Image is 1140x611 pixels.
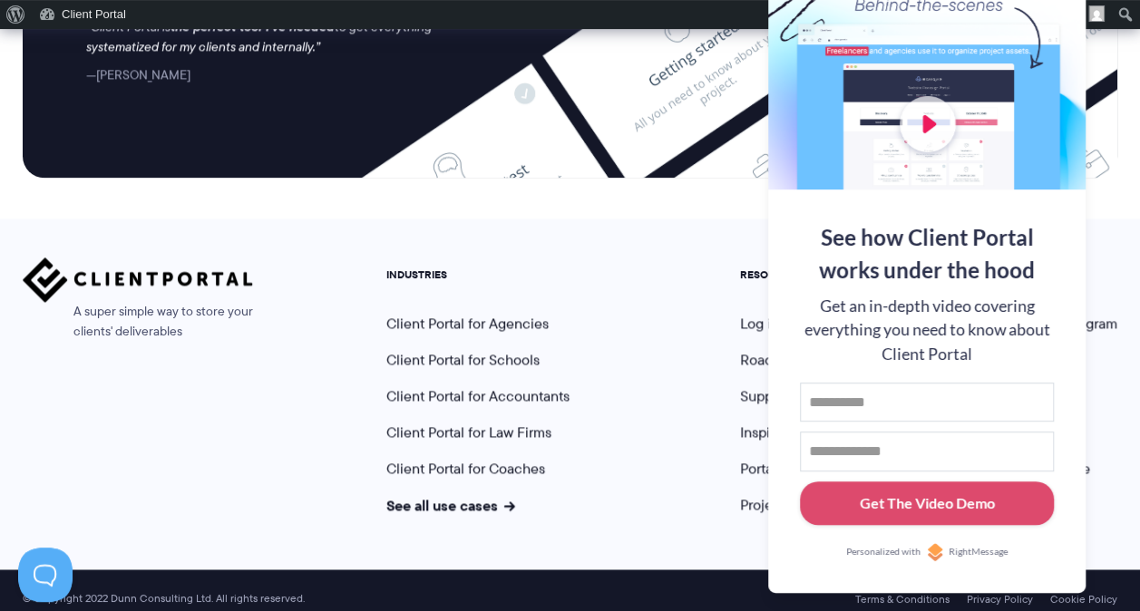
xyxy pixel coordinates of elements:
[855,593,950,606] a: Terms & Conditions
[740,458,845,479] a: Portal Templates
[967,593,1033,606] a: Privacy Policy
[86,17,456,57] p: Client Portal is to get everything systematized for my clients and internally.
[18,548,73,602] iframe: Toggle Customer Support
[740,385,790,406] a: Support
[386,313,549,334] a: Client Portal for Agencies
[800,481,1054,526] button: Get The Video Demo
[386,422,551,442] a: Client Portal for Law Firms
[386,349,540,370] a: Client Portal for Schools
[800,221,1054,286] div: See how Client Portal works under the hood
[386,385,570,406] a: Client Portal for Accountants
[800,295,1054,366] div: Get an in-depth video covering everything you need to know about Client Portal
[14,592,314,606] span: © Copyright 2022 Dunn Consulting Ltd. All rights reserved.
[740,349,800,370] a: Roadmap
[926,543,944,561] img: Personalized with RightMessage
[949,545,1008,559] span: RightMessage
[86,65,190,83] cite: [PERSON_NAME]
[740,313,779,334] a: Log in
[860,492,995,514] div: Get The Video Demo
[740,268,845,281] h5: RESOURCES
[386,494,515,516] a: See all use cases
[740,422,806,442] a: Inspiration
[800,543,1054,561] a: Personalized withRightMessage
[1050,593,1117,606] a: Cookie Policy
[740,494,838,515] a: Project Pack
[386,268,570,281] h5: INDUSTRIES
[386,458,545,479] a: Client Portal for Coaches
[23,302,253,342] span: A super simple way to store your clients' deliverables
[846,545,921,559] span: Personalized with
